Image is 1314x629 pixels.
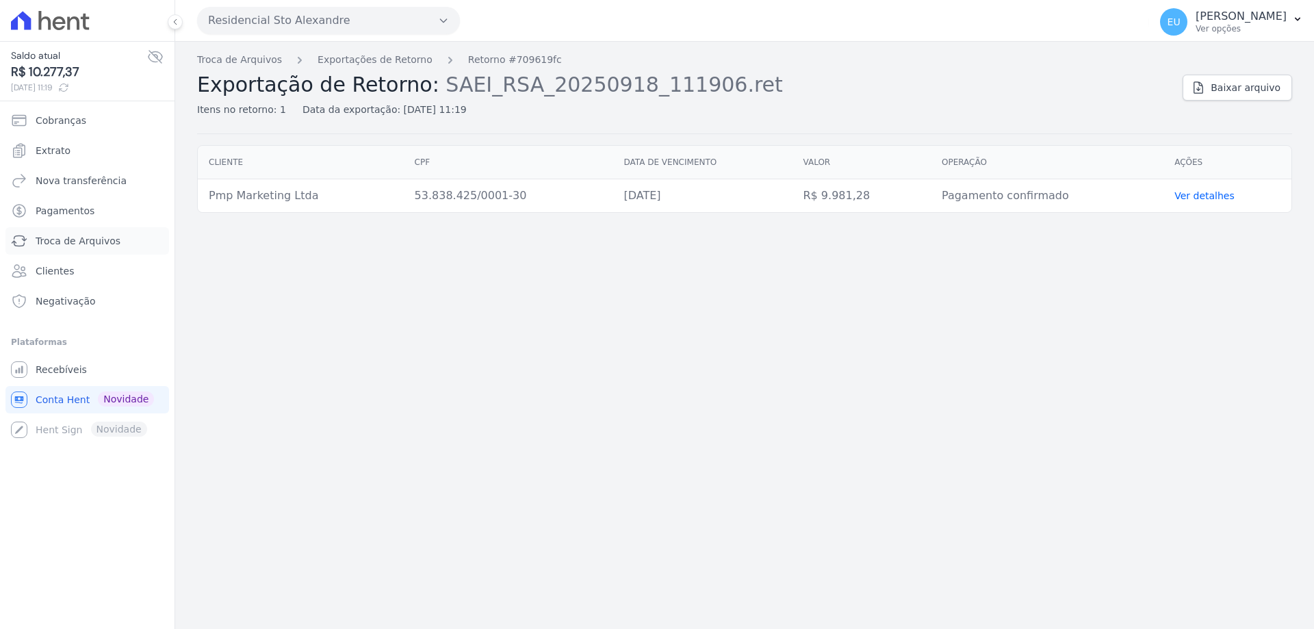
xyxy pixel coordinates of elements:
span: Exportação de Retorno: [197,73,439,97]
a: Retorno #709619fc [468,53,562,67]
a: Ver detalhes [1174,190,1235,201]
div: Plataformas [11,334,164,350]
a: Baixar arquivo [1183,75,1292,101]
span: SAEI_RSA_20250918_111906.ret [446,71,783,97]
th: Ações [1163,146,1291,179]
span: Negativação [36,294,96,308]
span: Recebíveis [36,363,87,376]
div: Itens no retorno: 1 [197,103,286,117]
nav: Breadcrumb [197,53,1172,67]
span: R$ 10.277,37 [11,63,147,81]
th: Valor [792,146,930,179]
button: EU [PERSON_NAME] Ver opções [1149,3,1314,41]
td: [DATE] [613,179,792,213]
span: [DATE] 11:19 [11,81,147,94]
a: Recebíveis [5,356,169,383]
th: CPF [404,146,613,179]
span: Baixar arquivo [1211,81,1280,94]
nav: Sidebar [11,107,164,444]
th: Operação [931,146,1163,179]
a: Troca de Arquivos [5,227,169,255]
button: Residencial Sto Alexandre [197,7,460,34]
td: R$ 9.981,28 [792,179,930,213]
span: Saldo atual [11,49,147,63]
span: Extrato [36,144,70,157]
td: Pmp Marketing Ltda [198,179,404,213]
a: Extrato [5,137,169,164]
span: EU [1168,17,1181,27]
a: Exportações de Retorno [318,53,433,67]
a: Nova transferência [5,167,169,194]
th: Cliente [198,146,404,179]
span: Conta Hent [36,393,90,407]
a: Negativação [5,287,169,315]
th: Data de vencimento [613,146,792,179]
span: Cobranças [36,114,86,127]
a: Clientes [5,257,169,285]
td: 53.838.425/0001-30 [404,179,613,213]
p: Ver opções [1196,23,1287,34]
a: Cobranças [5,107,169,134]
a: Troca de Arquivos [197,53,282,67]
span: Nova transferência [36,174,127,188]
div: Data da exportação: [DATE] 11:19 [302,103,467,117]
span: Novidade [98,391,154,407]
a: Conta Hent Novidade [5,386,169,413]
td: Pagamento confirmado [931,179,1163,213]
span: Troca de Arquivos [36,234,120,248]
a: Pagamentos [5,197,169,224]
p: [PERSON_NAME] [1196,10,1287,23]
span: Clientes [36,264,74,278]
span: Pagamentos [36,204,94,218]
